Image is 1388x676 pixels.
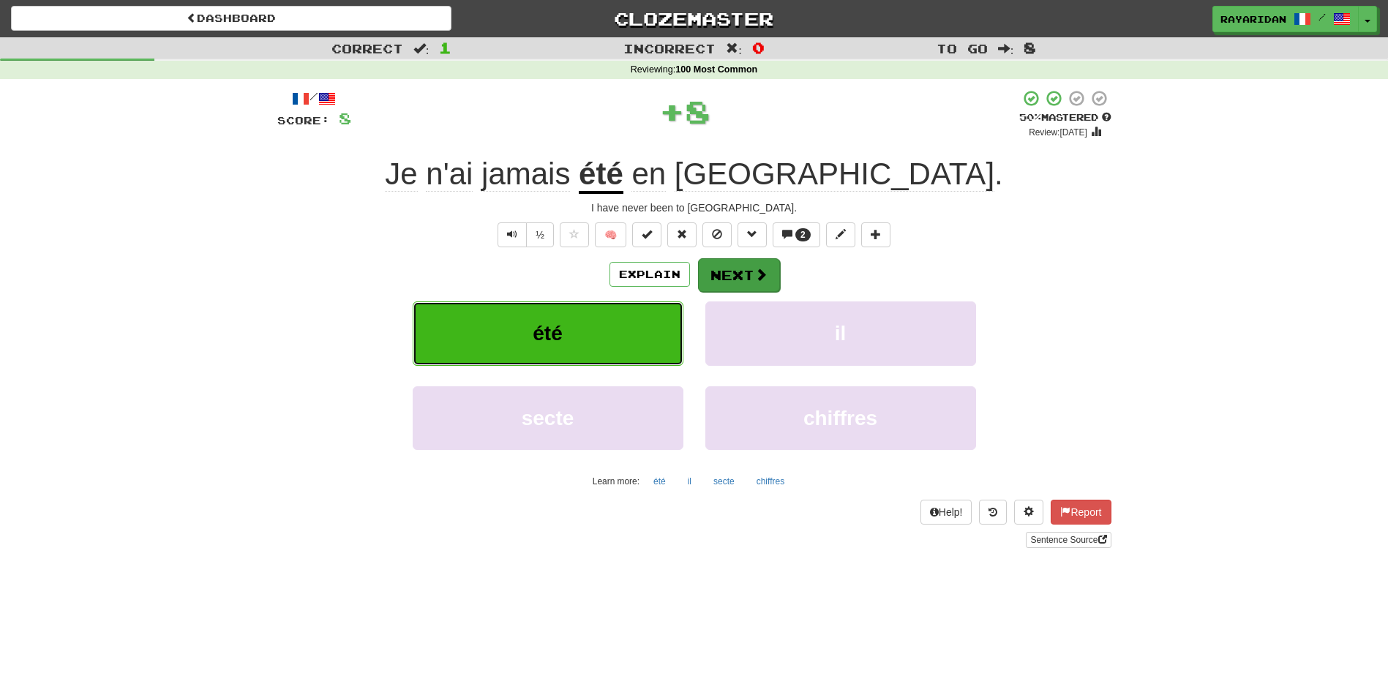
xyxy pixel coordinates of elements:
button: chiffres [749,470,792,492]
u: été [579,157,623,194]
span: en [631,157,666,192]
button: Play sentence audio (ctl+space) [498,222,527,247]
button: Help! [920,500,972,525]
span: / [1318,12,1326,22]
span: + [659,89,685,133]
div: I have never been to [GEOGRAPHIC_DATA]. [277,200,1111,215]
button: Ignore sentence (alt+i) [702,222,732,247]
button: Grammar (alt+g) [738,222,767,247]
span: 8 [1024,39,1036,56]
span: Je [385,157,417,192]
span: rayaridan [1220,12,1286,26]
span: To go [937,41,988,56]
span: : [413,42,429,55]
small: Review: [DATE] [1029,127,1087,138]
button: ½ [526,222,554,247]
button: il [705,301,976,365]
a: Sentence Source [1026,532,1111,548]
span: 0 [752,39,765,56]
div: Mastered [1019,111,1111,124]
button: Next [698,258,780,292]
button: 2 [773,222,820,247]
button: été [413,301,683,365]
span: : [998,42,1014,55]
button: Set this sentence to 100% Mastered (alt+m) [632,222,661,247]
button: Edit sentence (alt+d) [826,222,855,247]
button: Report [1051,500,1111,525]
span: 2 [800,230,806,240]
small: Learn more: [593,476,639,487]
span: il [835,322,847,345]
span: secte [522,407,574,429]
div: Text-to-speech controls [495,222,554,247]
span: : [726,42,742,55]
span: 8 [685,93,710,129]
button: été [645,470,674,492]
span: Incorrect [623,41,716,56]
button: chiffres [705,386,976,450]
button: secte [413,386,683,450]
span: 8 [339,109,351,127]
button: secte [705,470,743,492]
span: 1 [439,39,451,56]
button: 🧠 [595,222,626,247]
button: il [680,470,699,492]
button: Round history (alt+y) [979,500,1007,525]
div: / [277,89,351,108]
button: Explain [609,262,690,287]
span: Correct [331,41,403,56]
span: . [623,157,1003,192]
span: jamais [481,157,570,192]
span: 50 % [1019,111,1041,123]
span: [GEOGRAPHIC_DATA] [675,157,994,192]
a: Dashboard [11,6,451,31]
span: été [533,322,562,345]
a: rayaridan / [1212,6,1359,32]
button: Add to collection (alt+a) [861,222,890,247]
span: Score: [277,114,330,127]
span: chiffres [803,407,877,429]
button: Reset to 0% Mastered (alt+r) [667,222,697,247]
span: n'ai [426,157,473,192]
a: Clozemaster [473,6,914,31]
button: Favorite sentence (alt+f) [560,222,589,247]
strong: 100 Most Common [675,64,757,75]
